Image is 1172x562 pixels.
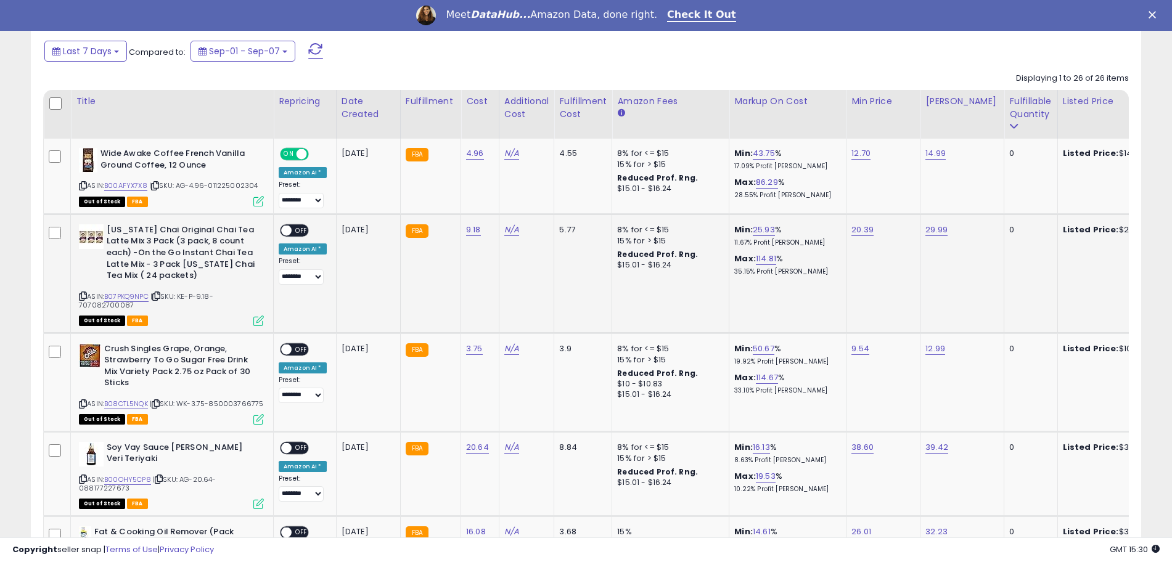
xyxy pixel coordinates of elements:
[559,148,602,159] div: 4.55
[617,453,719,464] div: 15% for > $15
[149,181,258,190] span: | SKU: AG-4.96-011225002304
[406,224,428,238] small: FBA
[617,389,719,400] div: $15.01 - $16.24
[1063,95,1170,108] div: Listed Price
[734,162,837,171] p: 17.09% Profit [PERSON_NAME]
[617,184,719,194] div: $15.01 - $16.24
[753,224,775,236] a: 25.93
[617,224,719,235] div: 8% for <= $15
[729,90,846,139] th: The percentage added to the cost of goods (COGS) that forms the calculator for Min & Max prices.
[342,442,391,453] div: [DATE]
[104,474,151,485] a: B00OHY5CP8
[342,224,391,235] div: [DATE]
[279,474,327,502] div: Preset:
[756,176,778,189] a: 86.29
[734,471,837,494] div: %
[1063,343,1119,354] b: Listed Price:
[104,343,254,392] b: Crush Singles Grape, Orange, Strawberry To Go Sugar Free Drink Mix Variety Pack 2.75 oz Pack of 3...
[925,441,948,454] a: 39.42
[79,442,104,466] img: 41VRXw6F3VS._SL40_.jpg
[79,474,216,493] span: | SKU: AG-20.64-088177227673
[617,442,719,453] div: 8% for <= $15
[617,466,698,477] b: Reduced Prof. Rng.
[105,544,158,555] a: Terms of Use
[734,343,837,366] div: %
[279,376,327,404] div: Preset:
[466,441,489,454] a: 20.64
[1063,224,1119,235] b: Listed Price:
[79,197,125,207] span: All listings that are currently out of stock and unavailable for purchase on Amazon
[1063,147,1119,159] b: Listed Price:
[734,147,753,159] b: Min:
[342,343,391,354] div: [DATE]
[127,499,148,509] span: FBA
[107,224,256,285] b: [US_STATE] Chai Original Chai Tea Latte Mix 3 Pack (3 pack, 8 count each) -On the Go Instant Chai...
[63,45,112,57] span: Last 7 Days
[406,343,428,357] small: FBA
[734,470,756,482] b: Max:
[292,344,311,354] span: OFF
[279,362,327,373] div: Amazon AI *
[756,470,776,483] a: 19.53
[617,368,698,378] b: Reduced Prof. Rng.
[734,148,837,171] div: %
[292,442,311,453] span: OFF
[925,224,948,236] a: 29.99
[466,224,481,236] a: 9.18
[504,224,519,236] a: N/A
[734,485,837,494] p: 10.22% Profit [PERSON_NAME]
[559,95,607,121] div: Fulfillment Cost
[127,197,148,207] span: FBA
[100,148,250,174] b: Wide Awake Coffee French Vanilla Ground Coffee, 12 Ounce
[925,95,999,108] div: [PERSON_NAME]
[851,343,869,355] a: 9.54
[104,181,147,191] a: B00AFYX7X8
[617,235,719,246] div: 15% for > $15
[504,95,549,121] div: Additional Cost
[466,343,483,355] a: 3.75
[734,357,837,366] p: 19.92% Profit [PERSON_NAME]
[79,148,97,173] img: 41YzKzGrhTL._SL40_.jpg
[279,181,327,208] div: Preset:
[281,149,297,160] span: ON
[734,441,753,453] b: Min:
[342,148,391,159] div: [DATE]
[753,441,770,454] a: 16.13
[1009,95,1052,121] div: Fulfillable Quantity
[734,343,753,354] b: Min:
[617,173,698,183] b: Reduced Prof. Rng.
[734,372,756,383] b: Max:
[127,316,148,326] span: FBA
[416,6,436,25] img: Profile image for Georgie
[79,224,264,325] div: ASIN:
[734,176,756,188] b: Max:
[76,95,268,108] div: Title
[617,379,719,389] div: $10 - $10.83
[107,442,256,468] b: Soy Vay Sauce [PERSON_NAME] Veri Teriyaki
[406,148,428,161] small: FBA
[851,95,915,108] div: Min Price
[559,224,602,235] div: 5.77
[79,291,213,310] span: | SKU: KE-P-9.18-707082700087
[734,177,837,200] div: %
[851,441,874,454] a: 38.60
[734,95,841,108] div: Markup on Cost
[1009,442,1047,453] div: 0
[753,147,775,160] a: 43.75
[617,249,698,259] b: Reduced Prof. Rng.
[406,95,456,108] div: Fulfillment
[1063,224,1165,235] div: $29.49
[79,148,264,205] div: ASIN:
[1063,148,1165,159] div: $14.99
[617,148,719,159] div: 8% for <= $15
[79,343,101,368] img: 51qMq2ZUjvL._SL40_.jpg
[851,147,871,160] a: 12.70
[466,147,484,160] a: 4.96
[104,291,149,302] a: B07PKQ9NPC
[279,95,331,108] div: Repricing
[279,461,327,472] div: Amazon AI *
[1063,441,1119,453] b: Listed Price:
[191,41,295,62] button: Sep-01 - Sep-07
[1016,73,1129,84] div: Displaying 1 to 26 of 26 items
[150,399,264,409] span: | SKU: WK-3.75-850003766775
